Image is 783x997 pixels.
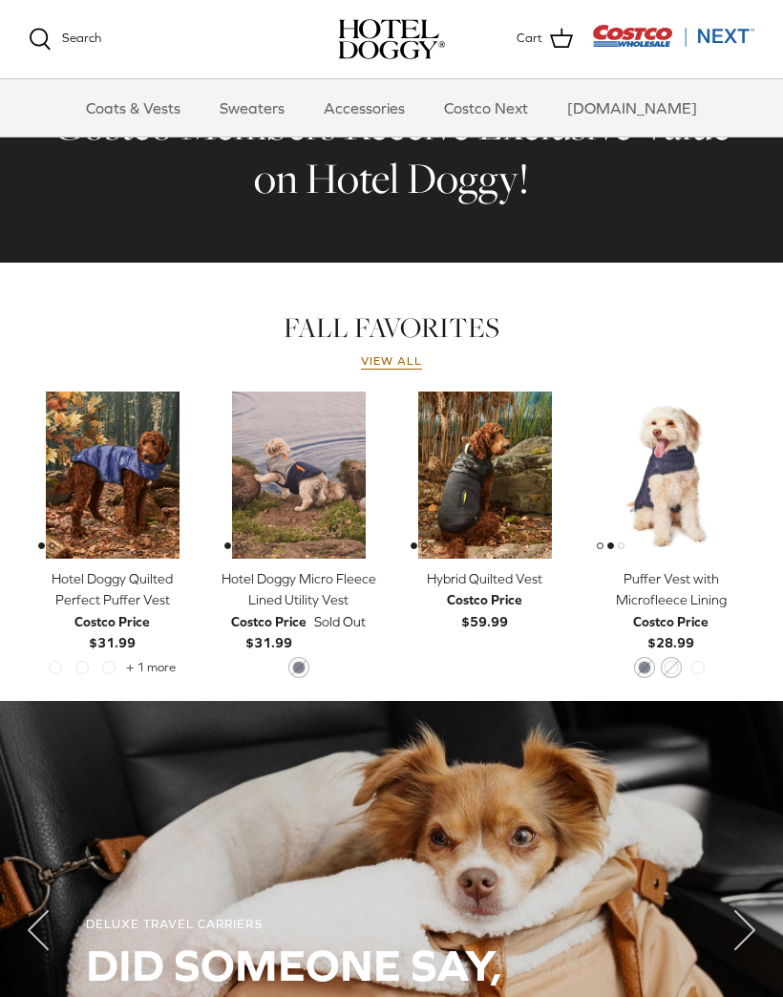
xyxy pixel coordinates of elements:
[338,19,445,59] a: hoteldoggy.com hoteldoggycom
[592,36,754,51] a: Visit Costco Next
[126,661,176,674] span: + 1 more
[62,31,101,45] span: Search
[587,568,754,654] a: Puffer Vest with Microfleece Lining Costco Price$28.99
[86,917,697,933] div: DELUXE TRAVEL CARRIERS
[517,29,542,49] span: Cart
[587,392,754,559] a: Puffer Vest with Microfleece Lining
[401,568,568,589] div: Hybrid Quilted Vest
[633,611,709,650] b: $28.99
[29,28,101,51] a: Search
[550,79,714,137] a: [DOMAIN_NAME]
[29,568,196,611] div: Hotel Doggy Quilted Perfect Puffer Vest
[401,392,568,559] a: Hybrid Quilted Vest
[74,611,150,632] div: Costco Price
[215,392,382,559] a: Hotel Doggy Micro Fleece Lined Utility Vest
[38,98,745,206] h2: Costco Members Receive Exclusive Value on Hotel Doggy!
[215,568,382,654] a: Hotel Doggy Micro Fleece Lined Utility Vest Costco Price$31.99 Sold Out
[74,611,150,650] b: $31.99
[707,892,783,968] button: Next
[447,589,522,628] b: $59.99
[427,79,545,137] a: Costco Next
[202,79,302,137] a: Sweaters
[633,611,709,632] div: Costco Price
[231,611,307,632] div: Costco Price
[215,568,382,611] div: Hotel Doggy Micro Fleece Lined Utility Vest
[29,568,196,654] a: Hotel Doggy Quilted Perfect Puffer Vest Costco Price$31.99
[69,79,198,137] a: Coats & Vests
[307,79,422,137] a: Accessories
[231,611,307,650] b: $31.99
[284,308,499,347] a: FALL FAVORITES
[592,24,754,48] img: Costco Next
[587,568,754,611] div: Puffer Vest with Microfleece Lining
[361,354,422,370] a: View all
[338,19,445,59] img: hoteldoggycom
[401,568,568,632] a: Hybrid Quilted Vest Costco Price$59.99
[314,611,366,632] span: Sold Out
[29,392,196,559] a: Hotel Doggy Quilted Perfect Puffer Vest
[447,589,522,610] div: Costco Price
[517,27,573,52] a: Cart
